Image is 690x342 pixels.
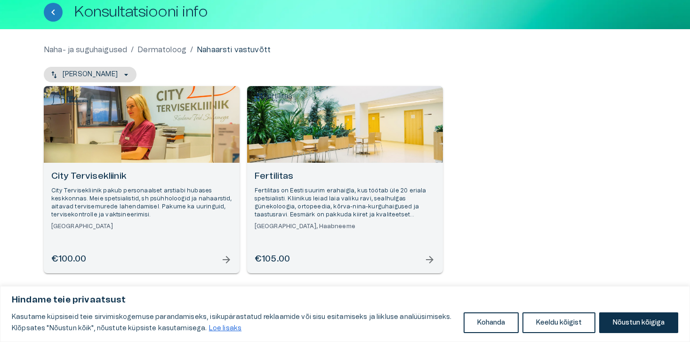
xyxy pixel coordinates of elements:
[12,294,678,306] p: Hindame teie privaatsust
[197,44,271,56] p: Nahaarsti vastuvõtt
[599,312,678,333] button: Nõustun kõigiga
[44,86,240,273] a: Open selected supplier available booking dates
[255,170,435,183] h6: Fertilitas
[137,44,186,56] a: Dermatoloog
[44,67,136,82] button: [PERSON_NAME]
[44,3,63,22] button: Tagasi
[51,170,232,183] h6: City Tervisekliinik
[424,254,435,265] span: arrow_forward
[51,93,88,106] img: City Tervisekliinik logo
[74,4,208,20] h1: Konsultatsiooni info
[254,93,292,102] img: Fertilitas logo
[522,312,595,333] button: Keeldu kõigist
[190,44,193,56] p: /
[255,223,435,231] h6: [GEOGRAPHIC_DATA], Haabneeme
[12,311,457,334] p: Kasutame küpsiseid teie sirvimiskogemuse parandamiseks, isikupärastatud reklaamide või sisu esita...
[464,312,519,333] button: Kohanda
[255,253,290,266] h6: €105.00
[48,8,62,15] span: Help
[63,70,118,80] p: [PERSON_NAME]
[209,325,242,332] a: Loe lisaks
[247,86,443,273] a: Open selected supplier available booking dates
[51,187,232,219] p: City Tervisekliinik pakub personaalset arstiabi hubases keskkonnas. Meie spetsialistid, sh psühho...
[44,44,127,56] a: Naha- ja suguhaigused
[131,44,134,56] p: /
[51,223,232,231] h6: [GEOGRAPHIC_DATA]
[221,254,232,265] span: arrow_forward
[255,187,435,219] p: Fertilitas on Eesti suurim erahaigla, kus töötab üle 20 eriala spetsialisti. Kliinikus leiad laia...
[51,253,86,266] h6: €100.00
